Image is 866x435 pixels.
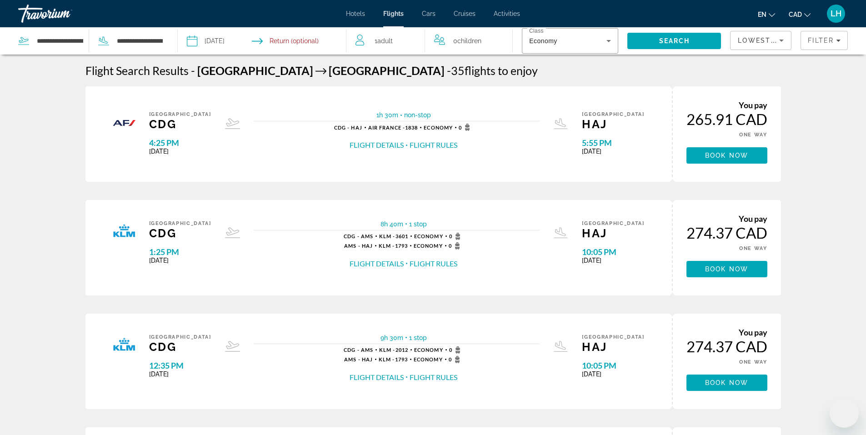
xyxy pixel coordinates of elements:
span: [GEOGRAPHIC_DATA] [149,334,211,340]
div: You pay [686,214,767,224]
span: [DATE] [582,257,644,264]
span: 12:35 PM [149,360,211,370]
span: [GEOGRAPHIC_DATA] [582,334,644,340]
button: Book now [686,147,767,164]
span: HAJ [582,340,644,354]
span: CDG - HAJ [334,125,362,130]
span: Book now [705,379,748,386]
span: 1:25 PM [149,247,211,257]
span: ONE WAY [739,245,767,251]
span: CDG - AMS [344,347,373,353]
img: Airline logo [113,111,135,134]
span: Economy [414,347,443,353]
span: KLM - [379,356,395,362]
span: Economy [414,243,443,249]
span: 0 [449,356,463,363]
iframe: Button to launch messaging window [830,399,859,428]
span: Book now [705,265,748,273]
span: [DATE] [149,257,211,264]
div: 274.37 CAD [686,337,767,355]
span: Lowest Price [738,37,796,44]
div: 265.91 CAD [686,110,767,128]
span: 1838 [368,125,418,130]
span: 9h 30m [380,334,403,341]
button: Flight Details [350,372,404,382]
span: 0 [449,233,463,240]
button: Flight Details [350,140,404,150]
span: Economy [414,356,443,362]
span: CDG [149,226,211,240]
span: 0 [449,242,463,250]
span: KLM - [379,347,395,353]
mat-select: Sort by [738,35,784,46]
span: AMS - HAJ [344,356,373,362]
h1: Flight Search Results [85,64,189,77]
button: Book now [686,261,767,277]
span: [GEOGRAPHIC_DATA] [197,64,313,77]
button: Change currency [789,8,811,21]
span: 0 [449,346,463,354]
span: Flights [383,10,404,17]
span: 5:55 PM [582,138,644,148]
span: 1793 [379,243,408,249]
span: Search [659,37,690,45]
span: 10:05 PM [582,247,644,257]
button: Flight Rules [410,140,457,150]
span: LH [831,9,841,18]
button: Flight Rules [410,259,457,269]
span: Activities [494,10,520,17]
span: KLM - [379,243,395,249]
span: CDG - AMS [344,233,373,239]
span: 35 [447,64,465,77]
span: [DATE] [149,370,211,378]
span: [GEOGRAPHIC_DATA] [149,111,211,117]
span: 0 [459,124,473,131]
mat-label: Class [529,28,544,34]
button: Change language [758,8,775,21]
button: Flight Details [350,259,404,269]
span: HAJ [582,117,644,131]
span: [GEOGRAPHIC_DATA] [582,220,644,226]
span: AMS - HAJ [344,243,373,249]
button: Book now [686,375,767,391]
div: You pay [686,327,767,337]
button: Travelers: 1 adult, 0 children [346,27,512,55]
span: non-stop [404,111,431,119]
span: Filter [808,37,834,44]
span: Economy [414,233,443,239]
span: CDG [149,117,211,131]
button: Filters [801,31,848,50]
span: Adult [377,37,393,45]
span: [DATE] [582,148,644,155]
a: Hotels [346,10,365,17]
span: CAD [789,11,802,18]
span: [DATE] [149,148,211,155]
span: HAJ [582,226,644,240]
span: 1 stop [409,334,427,341]
div: You pay [686,100,767,110]
span: 2012 [379,347,408,353]
span: 1793 [379,356,408,362]
span: 8h 40m [380,220,403,228]
span: KLM - [379,233,395,239]
button: Search [627,33,721,49]
span: [GEOGRAPHIC_DATA] [149,220,211,226]
img: Airline logo [113,334,135,357]
span: Economy [424,125,453,130]
span: ONE WAY [739,359,767,365]
span: - [447,64,451,77]
span: Book now [705,152,748,159]
button: User Menu [824,4,848,23]
span: flights to enjoy [465,64,538,77]
span: [GEOGRAPHIC_DATA] [329,64,445,77]
span: 0 [453,35,481,47]
span: CDG [149,340,211,354]
span: 1 stop [409,220,427,228]
span: [GEOGRAPHIC_DATA] [582,111,644,117]
span: 10:05 PM [582,360,644,370]
button: Select return date [252,27,319,55]
span: - [191,64,195,77]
